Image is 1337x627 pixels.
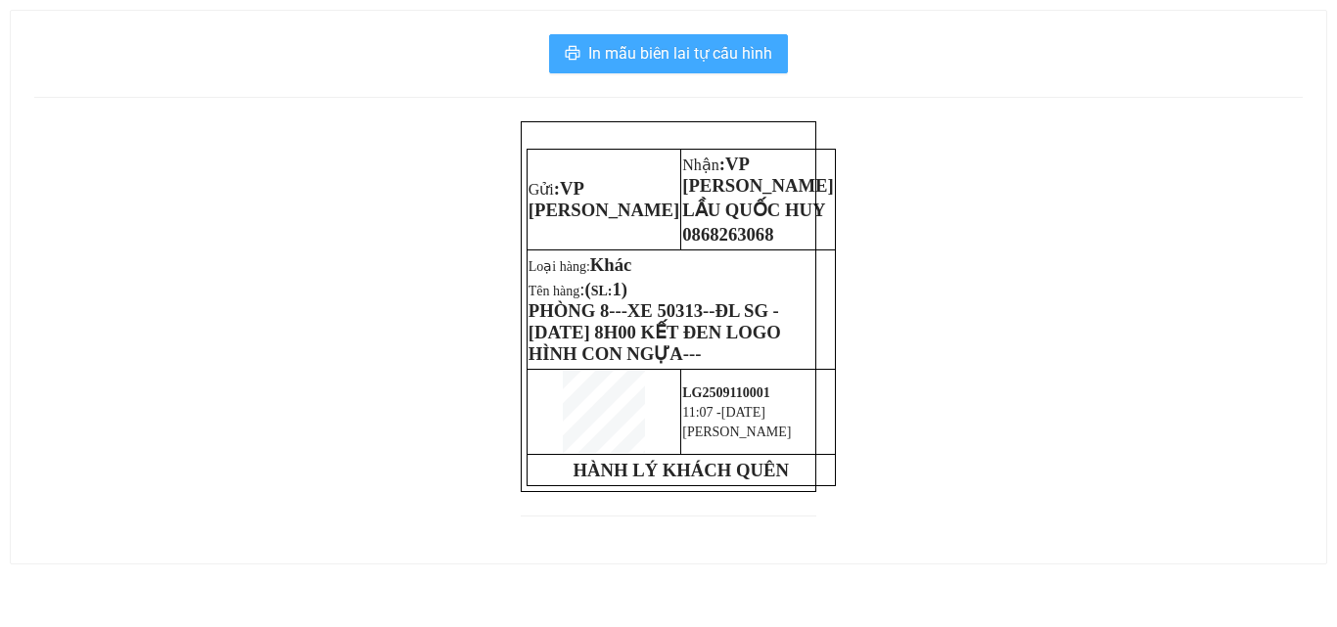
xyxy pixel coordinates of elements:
[590,254,632,275] span: Khác
[584,279,590,299] span: (
[565,45,580,64] span: printer
[529,178,679,220] span: :
[529,178,679,220] span: VP [PERSON_NAME]
[574,460,789,480] strong: HÀNH LÝ KHÁCH QUÊN
[682,200,825,220] span: LẦU QUỐC HUY
[682,224,773,245] span: 0868263068
[549,34,788,73] button: printerIn mẫu biên lai tự cấu hình
[529,284,591,298] span: Tên hàng
[529,181,554,198] span: Gửi
[529,259,632,274] span: Loại hàng:
[588,41,772,66] span: In mẫu biên lai tự cấu hình
[591,284,613,298] span: SL:
[613,279,628,299] span: 1)
[529,300,781,364] span: PHÒNG 8---XE 50313--ĐL SG - [DATE] 8H00 KẾT ĐEN LOGO HÌNH CON NGỰA---
[682,157,719,173] span: Nhận
[682,154,833,196] span: VP [PERSON_NAME]
[721,405,765,420] span: [DATE]
[682,154,833,196] span: :
[579,279,590,299] span: :
[682,385,769,400] span: LG2509110001
[682,425,791,439] span: [PERSON_NAME]
[682,405,721,420] span: 11:07 -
